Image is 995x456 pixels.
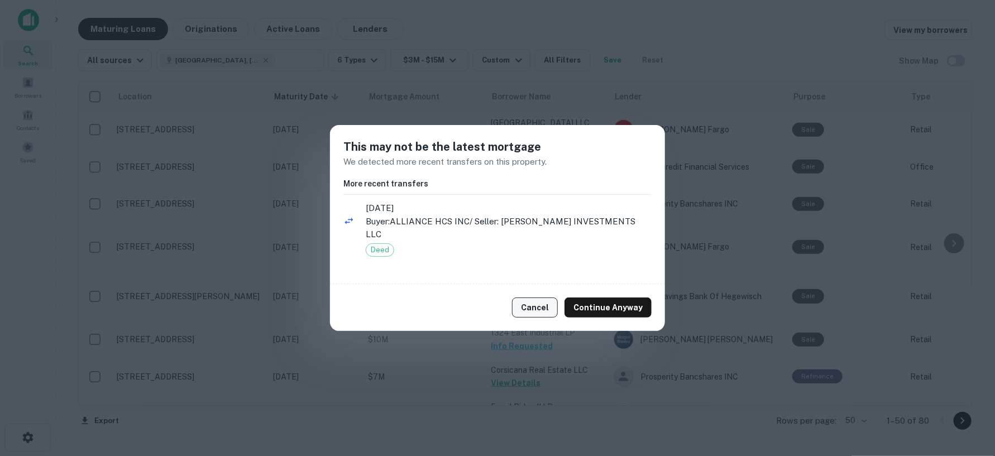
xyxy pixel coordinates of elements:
[343,177,652,190] h6: More recent transfers
[366,215,652,241] p: Buyer: ALLIANCE HCS INC / Seller: [PERSON_NAME] INVESTMENTS LLC
[343,138,652,155] h5: This may not be the latest mortgage
[565,297,652,318] button: Continue Anyway
[366,201,652,215] span: [DATE]
[366,243,394,257] div: Deed
[343,155,652,169] p: We detected more recent transfers on this property.
[939,367,995,420] iframe: Chat Widget
[512,297,558,318] button: Cancel
[366,244,394,256] span: Deed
